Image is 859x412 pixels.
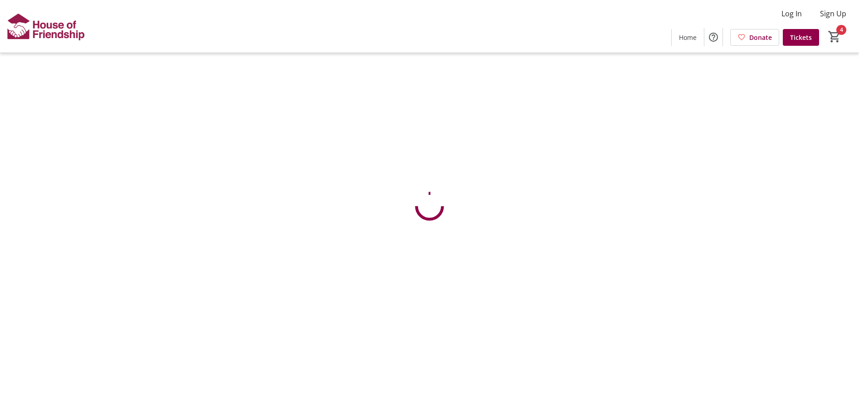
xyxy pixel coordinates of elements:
[704,28,722,46] button: Help
[774,6,809,21] button: Log In
[783,29,819,46] a: Tickets
[749,33,772,42] span: Donate
[679,33,697,42] span: Home
[672,29,704,46] a: Home
[5,4,86,49] img: House of Friendship's Logo
[813,6,854,21] button: Sign Up
[820,8,846,19] span: Sign Up
[826,29,843,45] button: Cart
[781,8,802,19] span: Log In
[790,33,812,42] span: Tickets
[730,29,779,46] a: Donate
